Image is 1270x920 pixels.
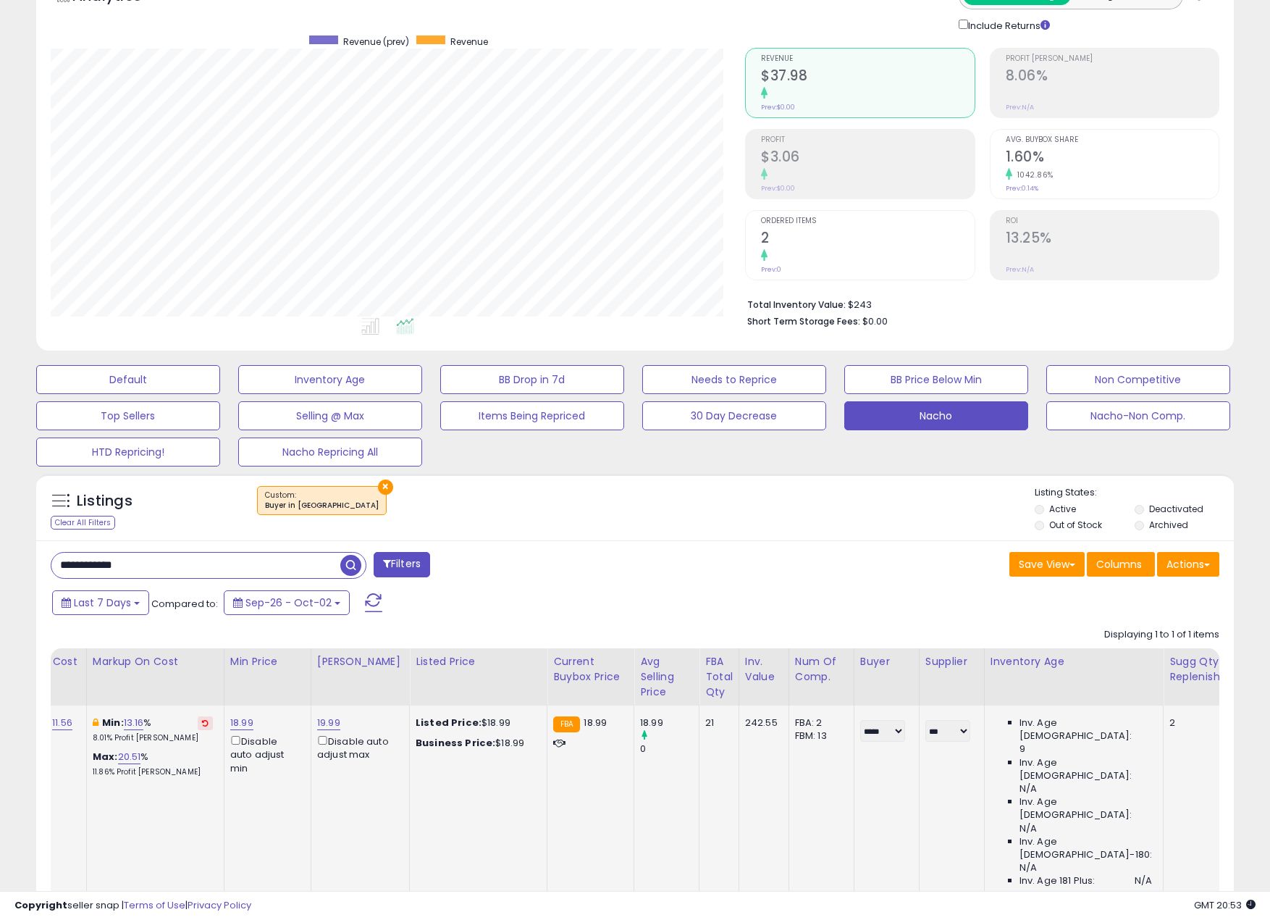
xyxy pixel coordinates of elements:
button: Last 7 Days [52,590,149,615]
h2: 8.06% [1006,67,1219,87]
span: Sep-26 - Oct-02 [245,595,332,610]
b: Total Inventory Value: [747,298,846,311]
div: % [93,716,213,743]
h2: 13.25% [1006,230,1219,249]
button: × [378,480,393,495]
b: Max: [93,750,118,764]
label: Archived [1149,519,1188,531]
span: Custom: [265,490,379,511]
div: Disable auto adjust max [317,733,398,761]
label: Out of Stock [1049,519,1102,531]
button: Needs to Reprice [642,365,826,394]
span: 2025-10-10 20:53 GMT [1194,898,1256,912]
span: Revenue (prev) [343,35,409,48]
div: Cost [52,654,80,669]
div: Disable auto adjust min [230,733,300,775]
a: 11.56 [52,716,72,730]
a: 13.16 [124,716,144,730]
div: Sugg Qty Replenish [1169,654,1223,685]
div: Clear All Filters [51,516,115,530]
div: Num of Comp. [795,654,848,685]
div: Include Returns [948,17,1067,33]
div: Current Buybox Price [553,654,628,685]
button: Columns [1087,552,1155,577]
div: 21 [705,716,728,729]
button: Top Sellers [36,401,220,430]
small: 1042.86% [1012,170,1054,180]
b: Listed Price: [416,716,481,729]
i: Revert to store-level Min Markup [202,719,209,727]
div: $18.99 [416,716,536,729]
small: Prev: $0.00 [761,103,795,112]
span: Compared to: [151,597,218,611]
div: Min Price [230,654,305,669]
div: 0 [640,743,699,756]
a: 18.99 [230,716,253,730]
p: 8.01% Profit [PERSON_NAME] [93,733,213,743]
div: seller snap | | [14,899,251,913]
i: This overrides the store level min markup for this listing [93,718,98,727]
div: % [93,750,213,777]
div: Markup on Cost [93,654,218,669]
h2: 1.60% [1006,149,1219,168]
button: Actions [1157,552,1219,577]
div: FBA Total Qty [705,654,733,700]
th: CSV column name: cust_attr_2_Supplier [919,648,984,706]
h5: Listings [77,491,133,511]
div: Listed Price [416,654,541,669]
a: Privacy Policy [188,898,251,912]
small: FBA [553,716,580,732]
div: Displaying 1 to 1 of 1 items [1104,628,1219,642]
div: 242.55 [745,716,778,729]
span: N/A [1135,874,1152,887]
button: BB Price Below Min [844,365,1028,394]
b: Business Price: [416,736,495,750]
h2: $37.98 [761,67,975,87]
span: Inv. Age 181 Plus: [1019,874,1096,887]
span: N/A [1019,782,1037,795]
small: Prev: N/A [1006,265,1034,274]
span: N/A [1019,822,1037,835]
span: Columns [1096,557,1142,572]
div: FBA: 2 [795,716,843,729]
button: Nacho-Non Comp. [1046,401,1230,430]
button: Non Competitive [1046,365,1230,394]
span: Inv. Age [DEMOGRAPHIC_DATA]-180: [1019,835,1152,861]
span: $0.00 [862,314,888,328]
span: Revenue [761,55,975,63]
small: Prev: 0.14% [1006,184,1038,193]
span: Last 7 Days [74,595,131,610]
button: Nacho [844,401,1028,430]
div: Inv. value [745,654,783,685]
button: Nacho Repricing All [238,438,422,467]
span: 18.99 [584,716,607,729]
div: $18.99 [416,737,536,750]
b: Min: [102,716,124,729]
button: Save View [1009,552,1085,577]
div: [PERSON_NAME] [317,654,403,669]
div: Avg Selling Price [640,654,693,700]
div: Supplier [925,654,978,669]
a: Terms of Use [124,898,185,912]
label: Deactivated [1149,503,1203,515]
span: Inv. Age [DEMOGRAPHIC_DATA]: [1019,795,1152,821]
button: BB Drop in 7d [440,365,624,394]
button: Filters [374,552,430,577]
div: Inventory Age [991,654,1157,669]
span: Revenue [450,35,488,48]
th: CSV column name: cust_attr_1_Buyer [854,648,919,706]
button: Sep-26 - Oct-02 [224,590,350,615]
div: Buyer [860,654,913,669]
h2: $3.06 [761,149,975,168]
span: 9 [1019,743,1025,756]
button: Selling @ Max [238,401,422,430]
button: HTD Repricing! [36,438,220,467]
span: Inv. Age [DEMOGRAPHIC_DATA]: [1019,716,1152,743]
small: Prev: $0.00 [761,184,795,193]
span: Ordered Items [761,217,975,225]
span: ROI [1006,217,1219,225]
span: Profit [PERSON_NAME] [1006,55,1219,63]
a: 19.99 [317,716,340,730]
span: Profit [761,136,975,144]
label: Active [1049,503,1076,515]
